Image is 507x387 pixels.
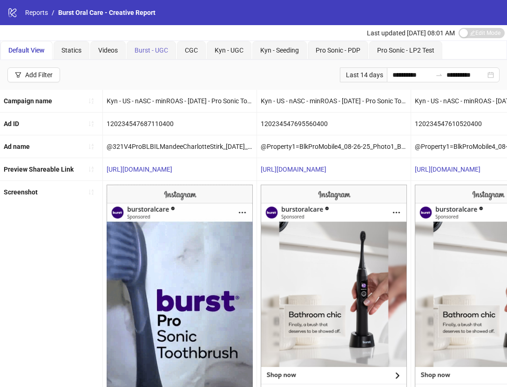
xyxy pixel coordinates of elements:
div: 120234547687110400 [103,113,257,135]
span: Kyn - Seeding [260,47,299,54]
button: Add Filter [7,67,60,82]
div: 120234547695560400 [257,113,411,135]
span: sort-ascending [88,143,95,150]
span: sort-ascending [88,189,95,195]
span: Burst Oral Care - Creative Report [58,9,155,16]
span: CGC [185,47,198,54]
li: / [52,7,54,18]
span: Videos [98,47,118,54]
span: Default View [8,47,45,54]
a: [URL][DOMAIN_NAME] [261,166,326,173]
div: @Property1=BlkProMobile4_08-26-25_Photo1_Brand_Review_ProSonicToothbrush_BurstOralCare_ [257,135,411,158]
span: swap-right [435,71,443,79]
div: Add Filter [25,71,53,79]
span: sort-ascending [88,98,95,104]
span: filter [15,72,21,78]
a: [URL][DOMAIN_NAME] [107,166,172,173]
span: Kyn - UGC [215,47,243,54]
b: Campaign name [4,97,52,105]
b: Ad name [4,143,30,150]
span: Pro Sonic - LP2 Test [377,47,434,54]
span: Pro Sonic - PDP [316,47,360,54]
a: Reports [23,7,50,18]
div: Kyn - US - nASC - minROAS - [DATE] - Pro Sonic Toothbrush - LP2 [103,90,257,112]
span: Burst - UGC [135,47,168,54]
b: Ad ID [4,120,19,127]
b: Preview Shareable Link [4,166,74,173]
span: sort-ascending [88,120,95,127]
div: Kyn - US - nASC - minROAS - [DATE] - Pro Sonic Toothbrush - LP2 [257,90,411,112]
span: sort-ascending [88,166,95,173]
span: Statics [61,47,81,54]
a: [URL][DOMAIN_NAME] [415,166,480,173]
div: Last 14 days [340,67,387,82]
span: to [435,71,443,79]
b: Screenshot [4,188,38,196]
span: Last updated [DATE] 08:01 AM [367,29,455,37]
div: @321V4ProBLBILMandeeCharlotteStirk_[DATE]_Video1_Brand_Testimonial_ProSonicToothBrush_BurstOralCa... [103,135,257,158]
